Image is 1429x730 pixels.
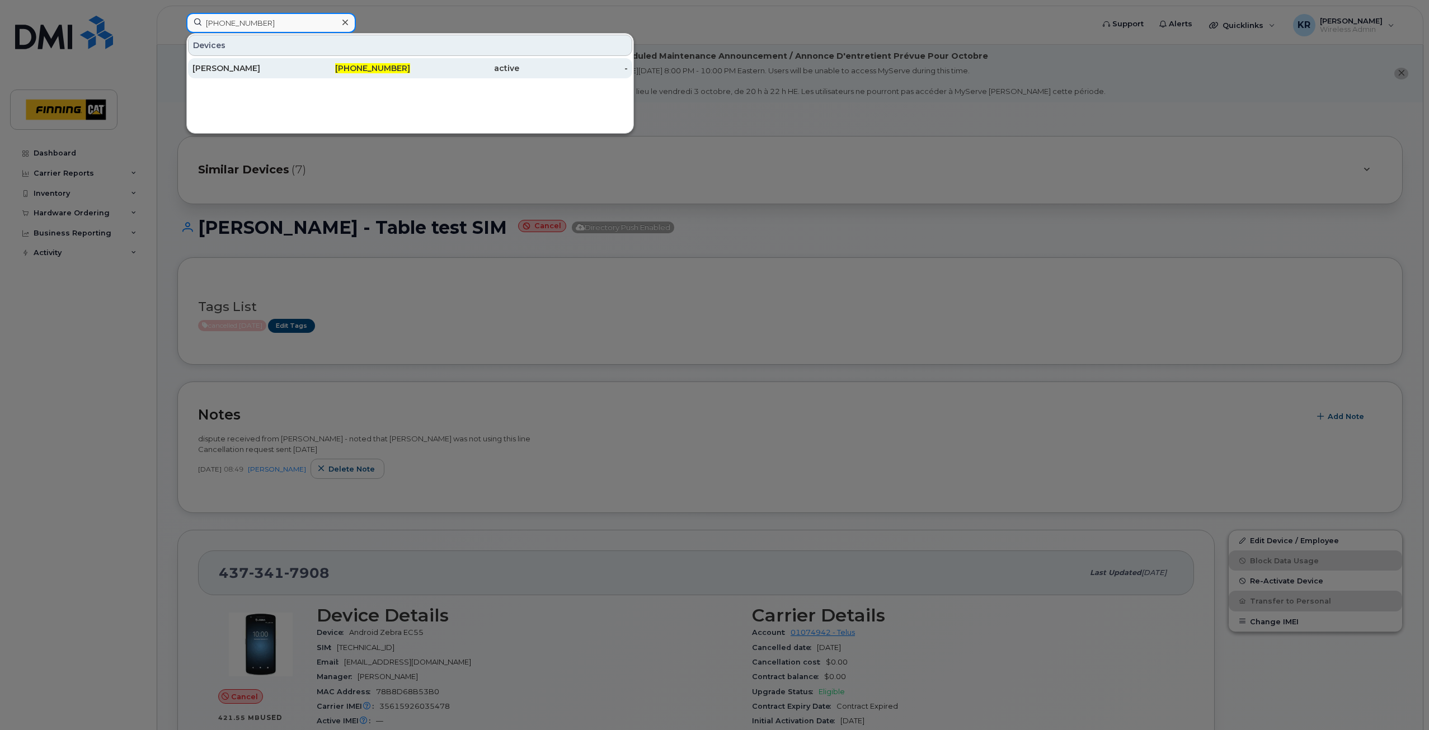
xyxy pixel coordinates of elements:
div: [PERSON_NAME] [192,63,302,74]
div: active [410,63,519,74]
iframe: Messenger Launcher [1380,681,1421,722]
div: Devices [188,35,632,56]
span: [PHONE_NUMBER] [335,63,410,73]
a: [PERSON_NAME][PHONE_NUMBER]active- [188,58,632,78]
div: - [519,63,628,74]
